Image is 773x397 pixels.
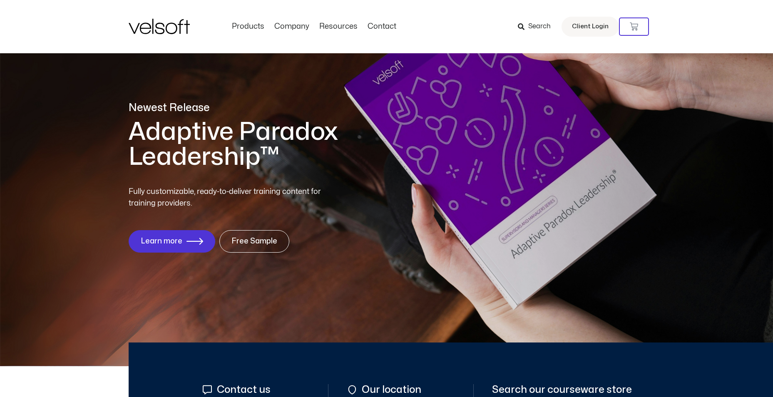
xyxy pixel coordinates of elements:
a: ContactMenu Toggle [363,22,401,31]
img: Velsoft Training Materials [129,19,190,34]
a: Learn more [129,230,215,253]
a: Free Sample [219,230,289,253]
a: ProductsMenu Toggle [227,22,269,31]
p: Fully customizable, ready-to-deliver training content for training providers. [129,186,336,209]
a: Search [518,20,557,34]
h1: Adaptive Paradox Leadership™ [129,119,432,169]
span: Contact us [215,384,271,395]
span: Search [528,21,551,32]
nav: Menu [227,22,401,31]
span: Our location [360,384,421,395]
span: Client Login [572,21,609,32]
span: Learn more [141,237,182,246]
span: Free Sample [231,237,277,246]
a: ResourcesMenu Toggle [314,22,363,31]
a: CompanyMenu Toggle [269,22,314,31]
a: Client Login [562,17,619,37]
p: Newest Release [129,101,432,115]
span: Search our courseware store [492,384,632,395]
